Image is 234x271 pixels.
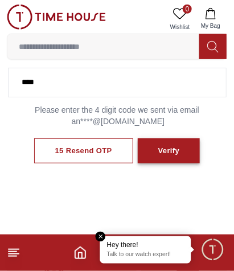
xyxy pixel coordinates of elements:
span: My Bag [196,22,225,30]
p: Talk to our watch expert! [107,251,184,259]
span: Wishlist [166,23,194,31]
a: 0Wishlist [166,5,194,34]
span: 0 [183,5,192,14]
div: Hey there! [107,241,184,250]
div: Chat Widget [200,237,225,262]
button: Verify [138,138,200,164]
p: Please enter the 4 digit code we sent via email an****@[DOMAIN_NAME] [8,104,227,127]
a: Home [73,246,87,260]
button: My Bag [194,5,227,34]
img: ... [7,5,106,30]
div: Verify [158,145,180,158]
em: Close tooltip [96,232,106,242]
